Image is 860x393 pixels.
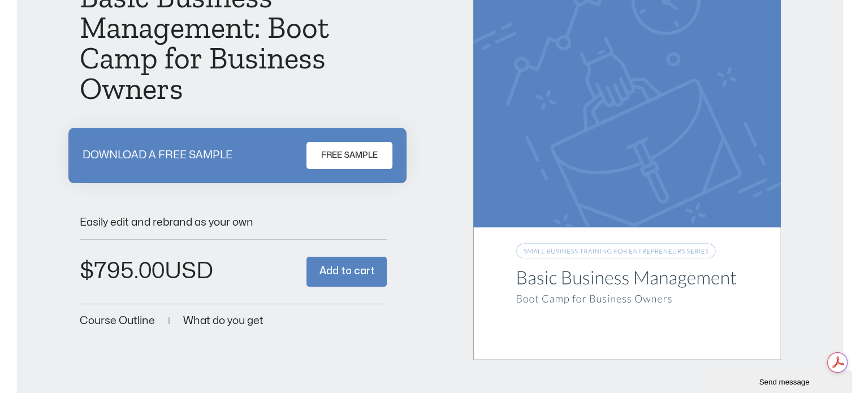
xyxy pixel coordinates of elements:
a: FREE SAMPLE [306,142,392,169]
iframe: chat widget [716,368,854,393]
bdi: 795.00 [80,260,165,282]
a: Course Outline [80,316,155,326]
button: Add to cart [306,257,387,287]
p: DOWNLOAD A FREE SAMPLE [83,150,232,161]
span: $ [80,260,94,282]
a: What do you get [183,316,263,326]
p: Easily edit and rebrand as your own [80,217,387,228]
span: FREE SAMPLE [321,149,378,162]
